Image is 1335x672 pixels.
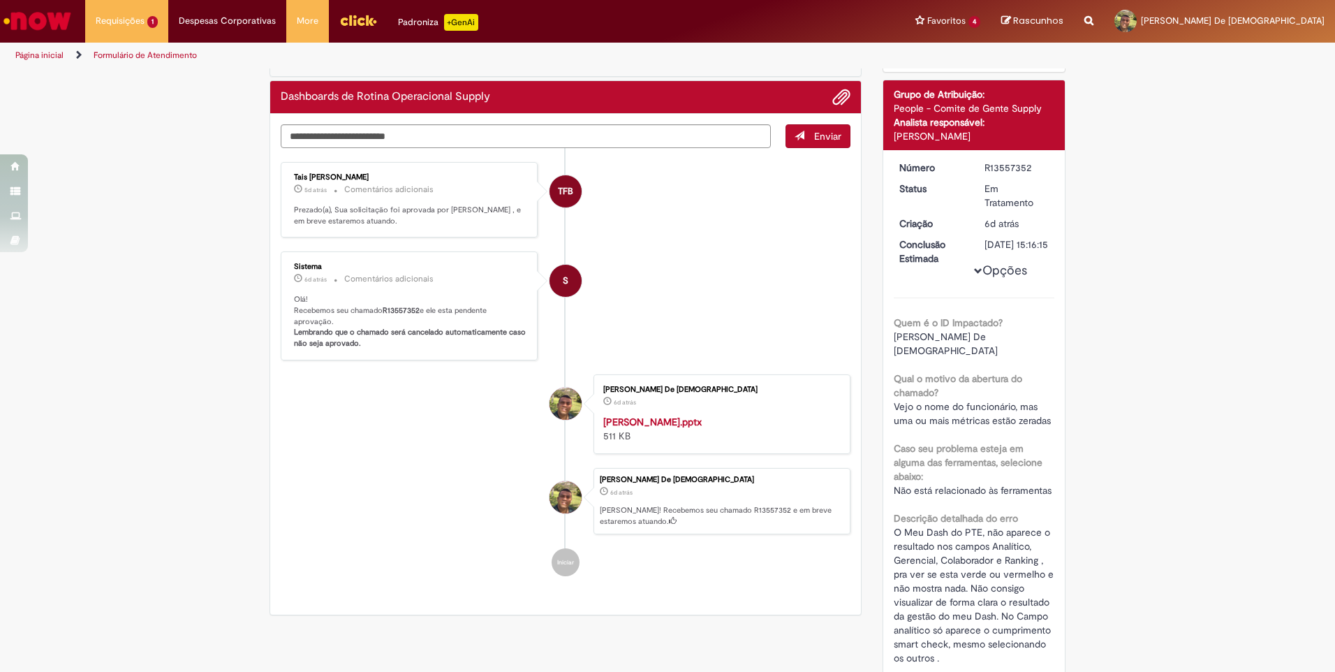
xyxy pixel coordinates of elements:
div: Evandro Fabiano Carneiro De Jesus [550,388,582,420]
span: O Meu Dash do PTE, não aparece o resultado nos campos Analítico, Gerencial, Colaborador e Ranking... [894,526,1056,664]
span: Enviar [814,130,841,143]
span: [PERSON_NAME] De [DEMOGRAPHIC_DATA] [894,330,998,357]
span: Requisições [96,14,145,28]
span: Não está relacionado às ferramentas [894,484,1052,497]
a: Página inicial [15,50,64,61]
div: System [550,265,582,297]
span: Vejo o nome do funcionário, mas uma ou mais métricas estão zeradas [894,400,1051,427]
div: Padroniza [398,14,478,31]
p: Olá! Recebemos seu chamado e ele esta pendente aprovação. [294,294,526,349]
time: 23/09/2025 08:15:20 [304,275,327,284]
button: Enviar [785,124,850,148]
a: Rascunhos [1001,15,1063,28]
div: 511 KB [603,415,836,443]
div: Em Tratamento [984,182,1049,210]
span: 1 [147,16,158,28]
div: Evandro Fabiano Carneiro De Jesus [550,481,582,513]
a: [PERSON_NAME].pptx [603,416,702,428]
dt: Conclusão Estimada [889,238,975,265]
span: 5d atrás [304,186,327,194]
a: Formulário de Atendimento [94,50,197,61]
span: 6d atrás [304,275,327,284]
small: Comentários adicionais [344,273,434,285]
time: 23/09/2025 08:15:06 [984,217,1019,230]
span: 6d atrás [984,217,1019,230]
ul: Trilhas de página [10,43,880,68]
img: ServiceNow [1,7,73,35]
b: Quem é o ID Impactado? [894,316,1003,329]
textarea: Digite sua mensagem aqui... [281,124,771,148]
time: 23/09/2025 08:15:01 [614,398,636,407]
li: Evandro Fabiano Carneiro De Jesus [281,468,850,535]
span: [PERSON_NAME] De [DEMOGRAPHIC_DATA] [1141,15,1325,27]
button: Adicionar anexos [832,88,850,106]
b: Lembrando que o chamado será cancelado automaticamente caso não seja aprovado. [294,327,528,349]
span: TFB [558,175,573,208]
div: Tais [PERSON_NAME] [294,173,526,182]
span: 6d atrás [610,488,633,497]
div: [PERSON_NAME] De [DEMOGRAPHIC_DATA] [603,386,836,394]
span: 4 [968,16,980,28]
ul: Histórico de tíquete [281,148,850,591]
div: [PERSON_NAME] De [DEMOGRAPHIC_DATA] [600,476,843,484]
div: People - Comite de Gente Supply [894,101,1055,115]
time: 24/09/2025 11:16:15 [304,186,327,194]
div: Analista responsável: [894,115,1055,129]
div: [PERSON_NAME] [894,129,1055,143]
span: Despesas Corporativas [179,14,276,28]
h2: Dashboards de Rotina Operacional Supply Histórico de tíquete [281,91,490,103]
p: +GenAi [444,14,478,31]
dt: Criação [889,217,975,231]
div: R13557352 [984,161,1049,175]
span: More [297,14,318,28]
span: 6d atrás [614,398,636,407]
dt: Número [889,161,975,175]
span: Rascunhos [1013,14,1063,27]
b: Descrição detalhada do erro [894,512,1018,525]
div: Tais Folhadella Barbosa Bellagamba [550,175,582,207]
span: S [563,264,568,298]
time: 23/09/2025 08:15:06 [610,488,633,497]
span: Favoritos [927,14,966,28]
small: Comentários adicionais [344,184,434,196]
b: Qual o motivo da abertura do chamado? [894,372,1022,399]
dt: Status [889,182,975,196]
div: [DATE] 15:16:15 [984,238,1049,251]
div: 23/09/2025 08:15:06 [984,217,1049,231]
b: R13557352 [383,305,420,316]
img: click_logo_yellow_360x200.png [339,10,377,31]
p: Prezado(a), Sua solicitação foi aprovada por [PERSON_NAME] , e em breve estaremos atuando. [294,205,526,226]
div: Grupo de Atribuição: [894,87,1055,101]
b: Caso seu problema esteja em alguma das ferramentas, selecione abaixo: [894,442,1042,483]
p: [PERSON_NAME]! Recebemos seu chamado R13557352 e em breve estaremos atuando. [600,505,843,527]
div: Sistema [294,263,526,271]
